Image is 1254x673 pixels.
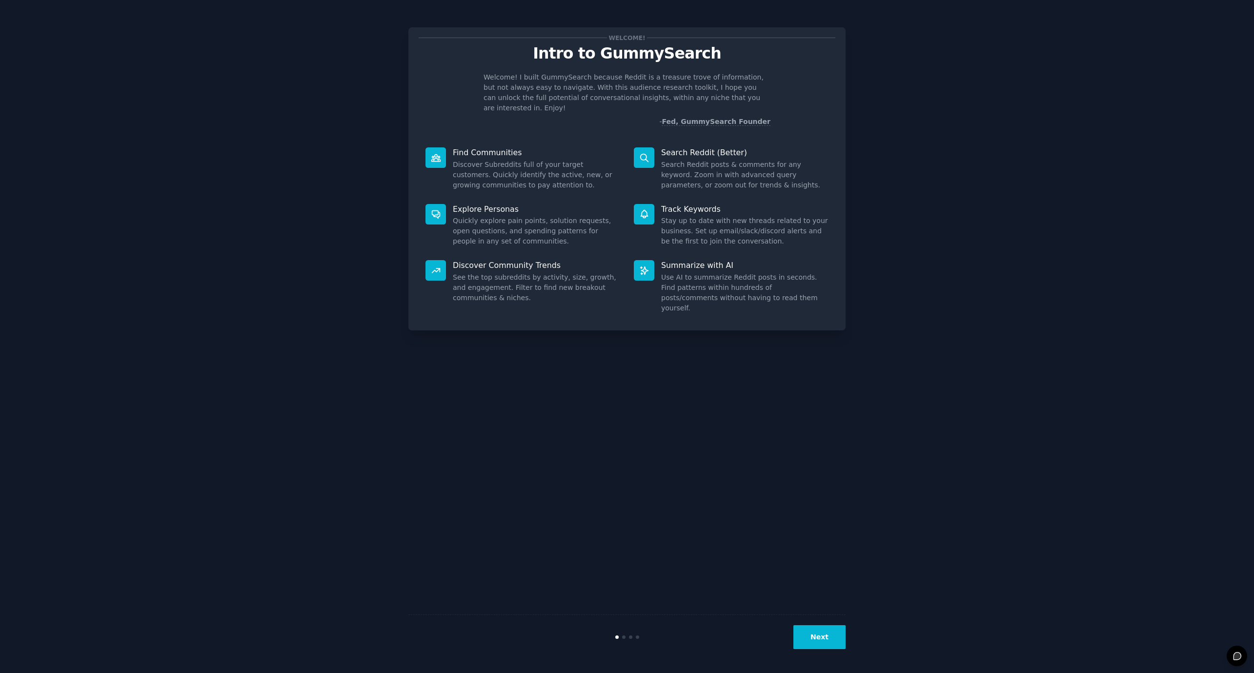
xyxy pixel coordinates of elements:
[453,204,620,214] p: Explore Personas
[661,147,829,158] p: Search Reddit (Better)
[453,216,620,246] dd: Quickly explore pain points, solution requests, open questions, and spending patterns for people ...
[661,272,829,313] dd: Use AI to summarize Reddit posts in seconds. Find patterns within hundreds of posts/comments with...
[453,272,620,303] dd: See the top subreddits by activity, size, growth, and engagement. Filter to find new breakout com...
[484,72,770,113] p: Welcome! I built GummySearch because Reddit is a treasure trove of information, but not always ea...
[607,33,647,43] span: Welcome!
[453,160,620,190] dd: Discover Subreddits full of your target customers. Quickly identify the active, new, or growing c...
[453,260,620,270] p: Discover Community Trends
[453,147,620,158] p: Find Communities
[659,117,770,127] div: -
[419,45,835,62] p: Intro to GummySearch
[793,625,846,649] button: Next
[661,216,829,246] dd: Stay up to date with new threads related to your business. Set up email/slack/discord alerts and ...
[661,260,829,270] p: Summarize with AI
[661,160,829,190] dd: Search Reddit posts & comments for any keyword. Zoom in with advanced query parameters, or zoom o...
[661,204,829,214] p: Track Keywords
[662,118,770,126] a: Fed, GummySearch Founder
